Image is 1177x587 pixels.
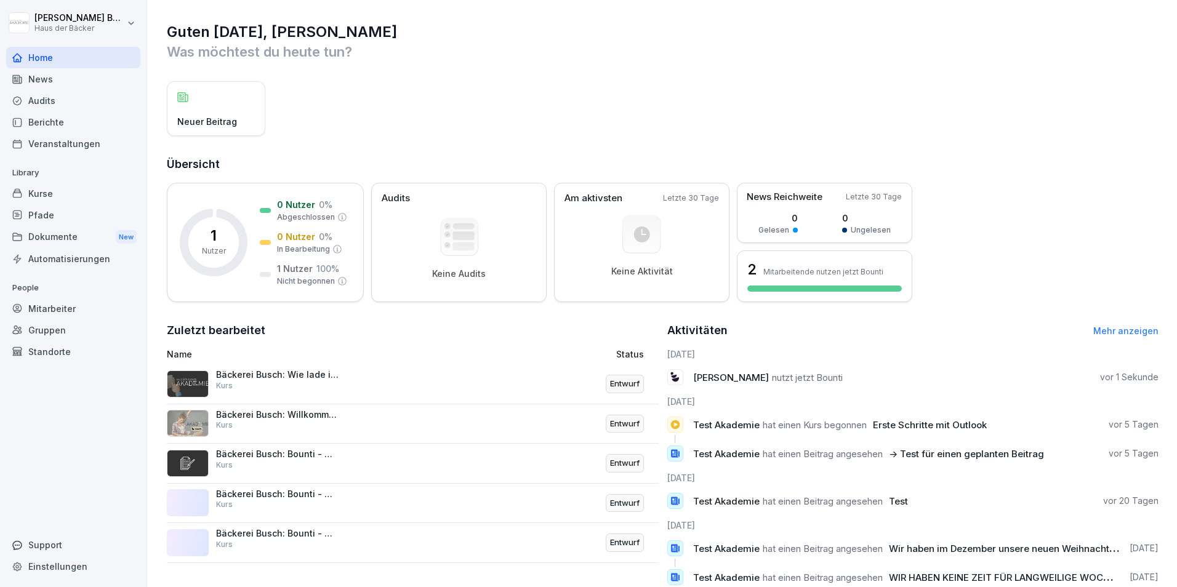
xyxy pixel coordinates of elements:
p: vor 5 Tagen [1109,447,1159,460]
p: Library [6,163,140,183]
p: Letzte 30 Tage [846,191,902,202]
p: News Reichweite [747,190,822,204]
p: 0 % [319,230,332,243]
p: Entwurf [610,378,640,390]
p: Entwurf [610,497,640,509]
p: 0 Nutzer [277,230,315,243]
p: Bäckerei Busch: Bounti - Wie lege ich Benutzer an? [216,489,339,500]
p: Was möchtest du heute tun? [167,42,1159,62]
img: yv9h8086xynjfnu9qnkzu07k.png [167,450,209,477]
p: Entwurf [610,537,640,549]
p: [PERSON_NAME] Busch [34,13,124,23]
p: 0 [758,212,798,225]
span: hat einen Kurs begonnen [763,419,867,431]
h2: Zuletzt bearbeitet [167,322,659,339]
a: News [6,68,140,90]
p: Abgeschlossen [277,212,335,223]
p: [DATE] [1130,542,1159,554]
p: Audits [382,191,410,206]
a: Home [6,47,140,68]
p: 1 Nutzer [277,262,313,275]
a: Mehr anzeigen [1093,325,1159,336]
span: hat einen Beitrag angesehen [763,543,883,554]
h6: [DATE] [667,395,1159,408]
p: Bäckerei Busch: Bounti - Wie wird ein Kurs zugewiesen? [216,528,339,539]
a: Mitarbeiter [6,298,140,319]
span: Test Akademie [693,572,760,583]
p: Ungelesen [851,225,891,236]
p: Haus der Bäcker [34,24,124,33]
p: Kurs [216,499,233,510]
p: Kurs [216,460,233,471]
p: 1 [211,228,217,243]
a: Bäckerei Busch: Bounti - Wie erzeuge ich einen Kursbericht?KursEntwurf [167,444,659,484]
a: Gruppen [6,319,140,341]
p: vor 5 Tagen [1109,418,1159,431]
span: Test Akademie [693,419,760,431]
p: 0 [842,212,891,225]
p: Gelesen [758,225,789,236]
p: In Bearbeitung [277,244,330,255]
a: DokumenteNew [6,226,140,249]
p: Bäckerei Busch: Wie lade ich mir die Bounti App herunter? [216,369,339,380]
p: 0 Nutzer [277,198,315,211]
span: Erste Schritte mit Outlook [873,419,987,431]
h6: [DATE] [667,348,1159,361]
p: Neuer Beitrag [177,115,237,128]
a: Standorte [6,341,140,362]
p: Name [167,348,475,361]
span: Test Akademie [693,543,760,554]
h1: Guten [DATE], [PERSON_NAME] [167,22,1159,42]
span: hat einen Beitrag angesehen [763,572,883,583]
p: Keine Aktivität [611,266,673,277]
p: vor 20 Tagen [1103,495,1159,507]
span: -> Test für einen geplanten Beitrag [889,448,1044,460]
a: Bäckerei Busch: Bounti - Wie wird ein Kurs zugewiesen?KursEntwurf [167,523,659,563]
p: Status [616,348,644,361]
a: Automatisierungen [6,248,140,270]
p: 100 % [316,262,339,275]
p: 0 % [319,198,332,211]
p: Nutzer [202,246,226,257]
a: Bäckerei Busch: Willkommen in der Haus der Bäcker Akademie mit Bounti!KursEntwurf [167,404,659,444]
h2: Aktivitäten [667,322,728,339]
a: Kurse [6,183,140,204]
a: Bäckerei Busch: Wie lade ich mir die Bounti App herunter?KursEntwurf [167,364,659,404]
p: [DATE] [1130,571,1159,583]
p: Mitarbeitende nutzen jetzt Bounti [763,267,883,276]
span: [PERSON_NAME] [693,372,769,383]
h2: Übersicht [167,156,1159,173]
a: Berichte [6,111,140,133]
p: Entwurf [610,457,640,469]
div: New [116,230,137,244]
p: Kurs [216,539,233,550]
img: q9sahz27cr80k0viuyzdhycv.png [167,410,209,437]
span: hat einen Beitrag angesehen [763,448,883,460]
span: Test Akademie [693,448,760,460]
p: Bäckerei Busch: Bounti - Wie erzeuge ich einen Kursbericht? [216,449,339,460]
span: Test [889,495,908,507]
p: Am aktivsten [564,191,622,206]
img: s78w77shk91l4aeybtorc9h7.png [167,370,209,397]
h6: [DATE] [667,471,1159,484]
a: Audits [6,90,140,111]
p: Entwurf [610,418,640,430]
a: Pfade [6,204,140,226]
div: Einstellungen [6,556,140,577]
div: Dokumente [6,226,140,249]
div: Support [6,534,140,556]
p: vor 1 Sekunde [1100,371,1159,383]
h6: [DATE] [667,519,1159,532]
a: Bäckerei Busch: Bounti - Wie lege ich Benutzer an?KursEntwurf [167,484,659,524]
p: Kurs [216,420,233,431]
